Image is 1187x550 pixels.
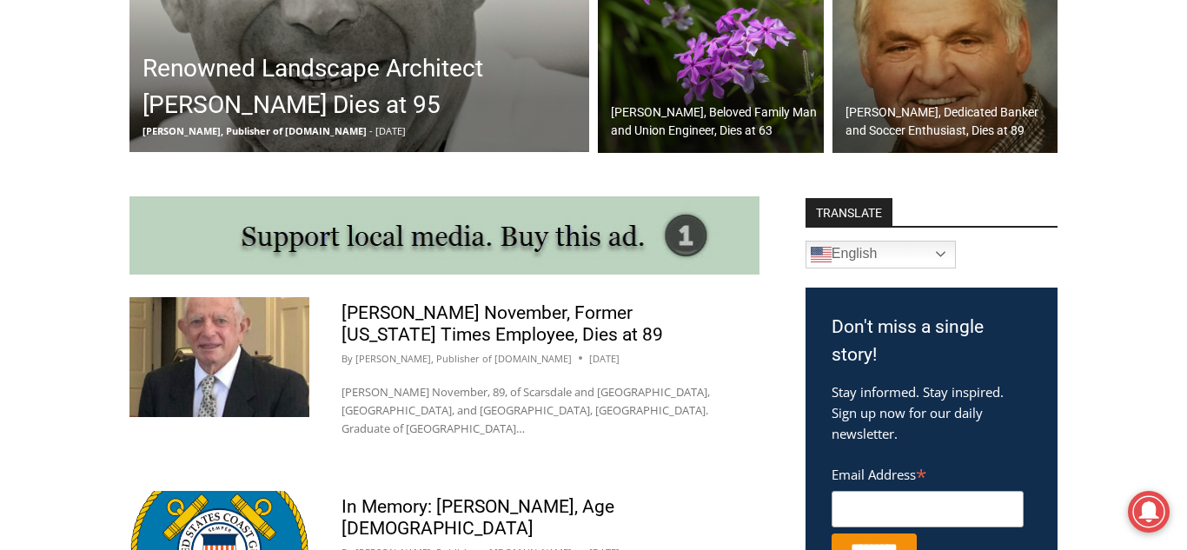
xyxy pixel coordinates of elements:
[529,18,605,67] h4: Book [PERSON_NAME]'s Good Humor for Your Event
[342,351,353,367] span: By
[143,124,367,137] span: [PERSON_NAME], Publisher of [DOMAIN_NAME]
[454,173,806,212] span: Intern @ [DOMAIN_NAME]
[375,124,406,137] span: [DATE]
[5,179,170,245] span: Open Tues. - Sun. [PHONE_NUMBER]
[832,457,1024,488] label: Email Address
[418,169,842,216] a: Intern @ [DOMAIN_NAME]
[439,1,821,169] div: "I learned about the history of a place I’d honestly never considered even as a resident of [GEOG...
[114,31,429,48] div: Serving [GEOGRAPHIC_DATA] Since [DATE]
[178,109,247,208] div: Located at [STREET_ADDRESS][PERSON_NAME]
[589,351,620,367] time: [DATE]
[611,103,819,140] h2: [PERSON_NAME], Beloved Family Man and Union Engineer, Dies at 63
[342,302,663,345] a: [PERSON_NAME] November, Former [US_STATE] Times Employee, Dies at 89
[832,314,1031,368] h3: Don't miss a single story!
[342,383,727,437] p: [PERSON_NAME] November, 89, of Scarsdale and [GEOGRAPHIC_DATA], [GEOGRAPHIC_DATA], and [GEOGRAPHI...
[845,103,1054,140] h2: [PERSON_NAME], Dedicated Banker and Soccer Enthusiast, Dies at 89
[369,124,373,137] span: -
[355,352,572,365] a: [PERSON_NAME], Publisher of [DOMAIN_NAME]
[129,297,309,417] img: Obituary - Robert November 2
[1,175,175,216] a: Open Tues. - Sun. [PHONE_NUMBER]
[806,241,956,268] a: English
[342,496,614,539] a: In Memory: [PERSON_NAME], Age [DEMOGRAPHIC_DATA]
[811,244,832,265] img: en
[129,196,759,275] img: support local media, buy this ad
[143,50,585,123] h2: Renowned Landscape Architect [PERSON_NAME] Dies at 95
[516,5,627,79] a: Book [PERSON_NAME]'s Good Humor for Your Event
[806,198,892,226] strong: TRANSLATE
[421,1,525,79] img: s_800_809a2aa2-bb6e-4add-8b5e-749ad0704c34.jpeg
[832,381,1031,444] p: Stay informed. Stay inspired. Sign up now for our daily newsletter.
